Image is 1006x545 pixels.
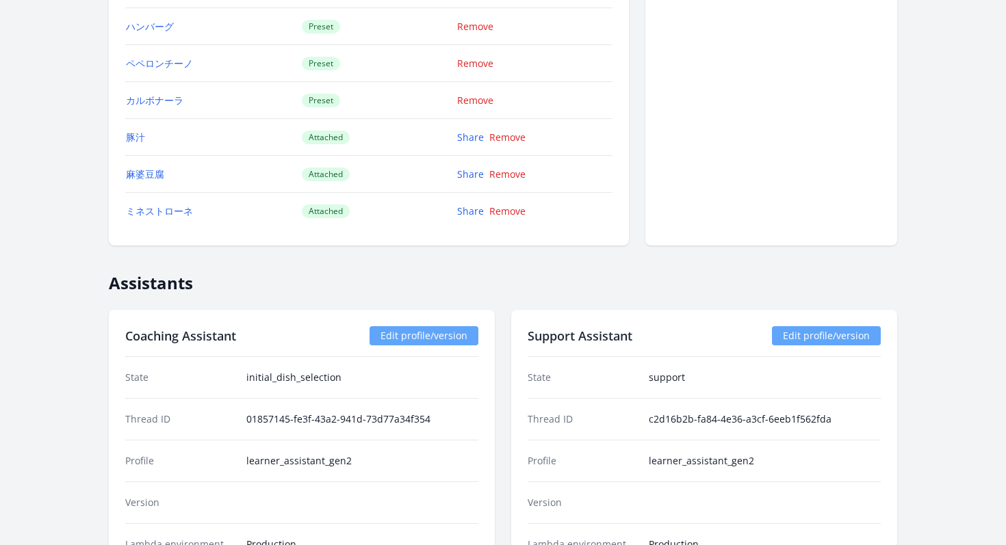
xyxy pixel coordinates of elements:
a: Remove [457,57,493,70]
dt: Thread ID [528,412,638,426]
dt: Profile [125,454,235,468]
h2: Assistants [109,262,897,293]
a: Remove [489,204,526,217]
dt: Version [528,496,638,509]
dd: c2d16b2b-fa84-4e36-a3cf-6eeb1f562fda [649,412,881,426]
a: Remove [457,20,493,33]
dt: Version [125,496,235,509]
a: Remove [457,94,493,107]
dd: support [649,371,881,384]
a: ハンバーグ [126,20,174,33]
dt: State [528,371,638,384]
a: 麻婆豆腐 [126,168,164,181]
a: ミネストローネ [126,204,193,217]
a: Share [457,131,484,144]
span: Attached [302,204,350,218]
a: Remove [489,131,526,144]
span: Preset [302,57,340,70]
dd: initial_dish_selection [246,371,478,384]
h2: Support Assistant [528,326,632,345]
dt: State [125,371,235,384]
dd: learner_assistant_gen2 [246,454,478,468]
dd: 01857145-fe3f-43a2-941d-73d77a34f354 [246,412,478,426]
span: Attached [302,168,350,181]
span: Preset [302,20,340,34]
dd: learner_assistant_gen2 [649,454,881,468]
h2: Coaching Assistant [125,326,236,345]
a: Remove [489,168,526,181]
a: Edit profile/version [370,326,478,345]
a: 豚汁 [126,131,145,144]
span: Attached [302,131,350,144]
dt: Thread ID [125,412,235,426]
a: Share [457,204,484,217]
span: Preset [302,94,340,107]
a: カルボナーラ [126,94,183,107]
dt: Profile [528,454,638,468]
a: Edit profile/version [772,326,881,345]
a: ペペロンチーノ [126,57,193,70]
a: Share [457,168,484,181]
